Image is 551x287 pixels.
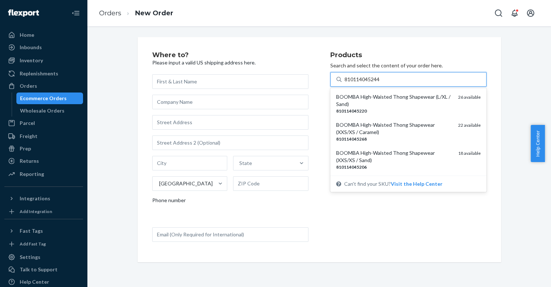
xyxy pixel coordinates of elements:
[20,31,34,39] div: Home
[20,227,43,235] div: Fast Tags
[336,108,367,114] em: 810114045220
[93,3,179,24] ol: breadcrumbs
[152,135,308,150] input: Street Address 2 (Optional)
[4,155,83,167] a: Returns
[531,125,545,162] button: Help Center
[336,149,452,164] div: BOOMBA High-Waisted Thong Shapewear (XXS/XS / Sand)
[458,94,481,100] span: 26 available
[99,9,121,17] a: Orders
[68,6,83,20] button: Close Navigation
[239,160,252,167] div: State
[336,136,367,142] em: 810114045268
[135,9,173,17] a: New Order
[336,93,452,108] div: BOOMBA High-Waisted Thong Shapewear (L/XL / Sand)
[8,9,39,17] img: Flexport logo
[152,156,228,170] input: City
[152,115,308,130] input: Street Address
[4,29,83,41] a: Home
[4,251,83,263] a: Settings
[4,55,83,66] a: Inventory
[16,93,83,104] a: Ecommerce Orders
[4,80,83,92] a: Orders
[4,68,83,79] a: Replenishments
[20,70,58,77] div: Replenishments
[152,52,308,59] h2: Where to?
[336,121,452,136] div: BOOMBA High-Waisted Thong Shapewear (XXS/XS / Caramel)
[330,62,487,69] p: Search and select the content of your order here.
[20,170,44,178] div: Reporting
[4,193,83,204] button: Integrations
[233,176,308,191] input: ZIP Code
[16,105,83,117] a: Wholesale Orders
[20,133,38,140] div: Freight
[20,253,40,261] div: Settings
[4,42,83,53] a: Inbounds
[20,145,31,152] div: Prep
[4,264,83,275] a: Talk to Support
[391,180,442,188] button: BOOMBA High-Waisted Thong Shapewear (L/XL / Sand)81011404522026 availableBOOMBA High-Waisted Thon...
[20,119,35,127] div: Parcel
[20,195,50,202] div: Integrations
[4,143,83,154] a: Prep
[345,76,381,83] input: BOOMBA High-Waisted Thong Shapewear (L/XL / Sand)81011404522026 availableBOOMBA High-Waisted Thon...
[152,95,308,109] input: Company Name
[20,82,37,90] div: Orders
[152,197,186,207] span: Phone number
[458,150,481,156] span: 18 available
[4,225,83,237] button: Fast Tags
[152,59,308,66] p: Please input a valid US shipping address here.
[20,95,67,102] div: Ecommerce Orders
[20,44,42,51] div: Inbounds
[330,52,487,59] h2: Products
[20,57,43,64] div: Inventory
[159,180,213,187] div: [GEOGRAPHIC_DATA]
[152,74,308,89] input: First & Last Name
[523,6,538,20] button: Open account menu
[20,241,46,247] div: Add Fast Tag
[20,266,58,273] div: Talk to Support
[507,6,522,20] button: Open notifications
[4,240,83,248] a: Add Fast Tag
[20,278,49,286] div: Help Center
[458,122,481,128] span: 22 available
[4,168,83,180] a: Reporting
[152,227,308,242] input: Email (Only Required for International)
[20,208,52,215] div: Add Integration
[20,107,64,114] div: Wholesale Orders
[20,157,39,165] div: Returns
[4,130,83,142] a: Freight
[336,164,367,170] em: 810114045206
[4,207,83,216] a: Add Integration
[4,117,83,129] a: Parcel
[344,180,442,188] span: Can't find your SKU?
[491,6,506,20] button: Open Search Box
